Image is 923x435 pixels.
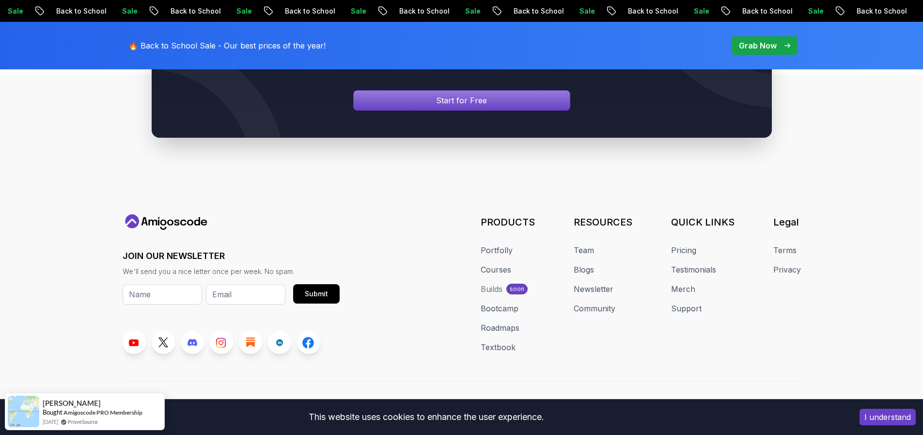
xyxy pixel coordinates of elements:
[574,215,632,229] h3: RESOURCES
[463,6,494,16] p: Sale
[436,95,487,106] p: Start for Free
[123,331,146,354] a: Youtube link
[481,215,535,229] h3: PRODUCTS
[210,331,233,354] a: Instagram link
[512,6,578,16] p: Back to School
[120,6,151,16] p: Sale
[574,244,594,256] a: Team
[206,284,285,305] input: Email
[671,283,695,295] a: Merch
[181,331,204,354] a: Discord link
[152,331,175,354] a: Twitter link
[63,409,142,416] a: Amigoscode PRO Membership
[481,283,502,295] div: Builds
[68,418,98,426] a: ProveSource
[481,322,519,334] a: Roadmaps
[481,303,518,314] a: Bootcamp
[6,6,37,16] p: Sale
[692,6,723,16] p: Sale
[773,244,797,256] a: Terms
[860,409,916,425] button: Accept cookies
[574,283,613,295] a: Newsletter
[671,264,716,275] a: Testimonials
[43,399,101,407] span: [PERSON_NAME]
[855,6,921,16] p: Back to School
[297,331,320,354] a: Facebook link
[239,331,262,354] a: Blog link
[293,284,340,304] button: Submit
[574,264,594,275] a: Blogs
[305,289,328,299] div: Submit
[626,6,692,16] p: Back to School
[481,264,511,275] a: Courses
[43,408,63,416] span: Bought
[671,303,702,314] a: Support
[397,6,463,16] p: Back to School
[235,6,266,16] p: Sale
[123,267,340,276] p: We'll send you a nice letter once per week. No spam.
[739,40,777,51] p: Grab Now
[128,40,326,51] p: 🔥 Back to School Sale - Our best prices of the year!
[283,6,349,16] p: Back to School
[8,396,39,427] img: provesource social proof notification image
[773,264,801,275] a: Privacy
[123,284,202,305] input: Name
[806,6,837,16] p: Sale
[671,244,696,256] a: Pricing
[510,285,524,293] p: soon
[574,303,615,314] a: Community
[353,90,570,111] a: Signin page
[123,249,340,263] h3: JOIN OUR NEWSLETTER
[43,418,58,426] span: [DATE]
[54,6,120,16] p: Back to School
[671,215,735,229] h3: QUICK LINKS
[349,6,380,16] p: Sale
[481,244,513,256] a: Portfolly
[481,341,516,353] a: Textbook
[740,6,806,16] p: Back to School
[773,215,801,229] h3: Legal
[7,406,845,428] div: This website uses cookies to enhance the user experience.
[268,331,291,354] a: LinkedIn link
[169,6,235,16] p: Back to School
[578,6,609,16] p: Sale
